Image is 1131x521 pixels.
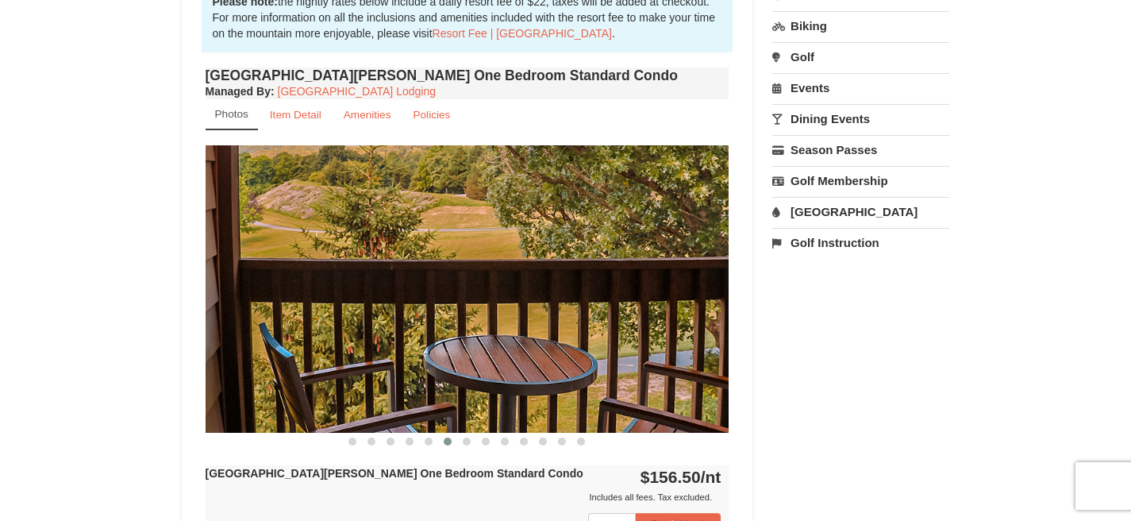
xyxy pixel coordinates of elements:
small: Photos [215,108,248,120]
a: Item Detail [260,99,332,130]
strong: [GEOGRAPHIC_DATA][PERSON_NAME] One Bedroom Standard Condo [206,467,583,480]
a: Photos [206,99,258,130]
img: 18876286-194-d154b5b5.jpg [206,145,729,432]
span: /nt [701,468,721,486]
a: Golf Membership [772,166,949,195]
a: Events [772,73,949,102]
h4: [GEOGRAPHIC_DATA][PERSON_NAME] One Bedroom Standard Condo [206,68,729,83]
a: Amenities [333,99,402,130]
strong: : [206,85,275,98]
small: Policies [413,109,450,121]
a: Biking [772,11,949,41]
a: Golf [772,42,949,71]
a: [GEOGRAPHIC_DATA] Lodging [278,85,436,98]
strong: $156.50 [641,468,721,486]
a: Golf Instruction [772,228,949,257]
a: Resort Fee | [GEOGRAPHIC_DATA] [433,27,612,40]
span: Managed By [206,85,271,98]
div: Includes all fees. Tax excluded. [206,489,721,505]
small: Item Detail [270,109,321,121]
a: Season Passes [772,135,949,164]
small: Amenities [344,109,391,121]
a: [GEOGRAPHIC_DATA] [772,197,949,226]
a: Dining Events [772,104,949,133]
a: Policies [402,99,460,130]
